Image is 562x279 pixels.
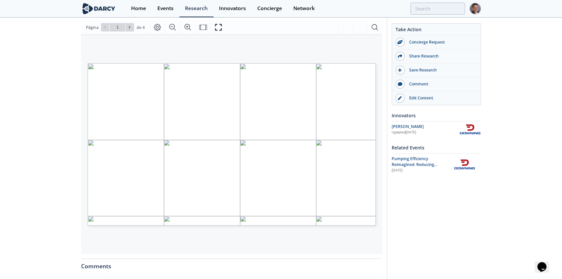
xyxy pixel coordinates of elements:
[392,142,481,153] div: Related Events
[185,6,208,11] div: Research
[392,156,481,173] a: Pumping Efficiency Reimagined: Reducing Downtime in [PERSON_NAME] Muerta Completions [DATE] Downing
[392,91,481,105] a: Edit Content
[293,6,315,11] div: Network
[454,159,475,170] img: Downing
[81,3,116,14] img: logo-wide.svg
[392,124,459,130] div: [PERSON_NAME]
[81,259,382,269] div: Comments
[405,95,477,101] div: Edit Content
[535,253,556,273] iframe: chat widget
[131,6,146,11] div: Home
[405,53,477,59] div: Share Research
[257,6,282,11] div: Concierge
[392,110,481,121] div: Innovators
[459,124,481,135] img: Downing
[405,39,477,45] div: Concierge Request
[392,130,459,135] div: Updated [DATE]
[392,124,481,135] a: [PERSON_NAME] Updated[DATE] Downing
[410,3,465,15] input: Advanced Search
[392,156,449,179] span: Pumping Efficiency Reimagined: Reducing Downtime in [PERSON_NAME] Muerta Completions
[405,67,477,73] div: Save Research
[405,81,477,87] div: Comment
[392,26,481,35] div: Take Action
[392,168,449,173] div: [DATE]
[219,6,246,11] div: Innovators
[470,3,481,14] img: Profile
[157,6,174,11] div: Events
